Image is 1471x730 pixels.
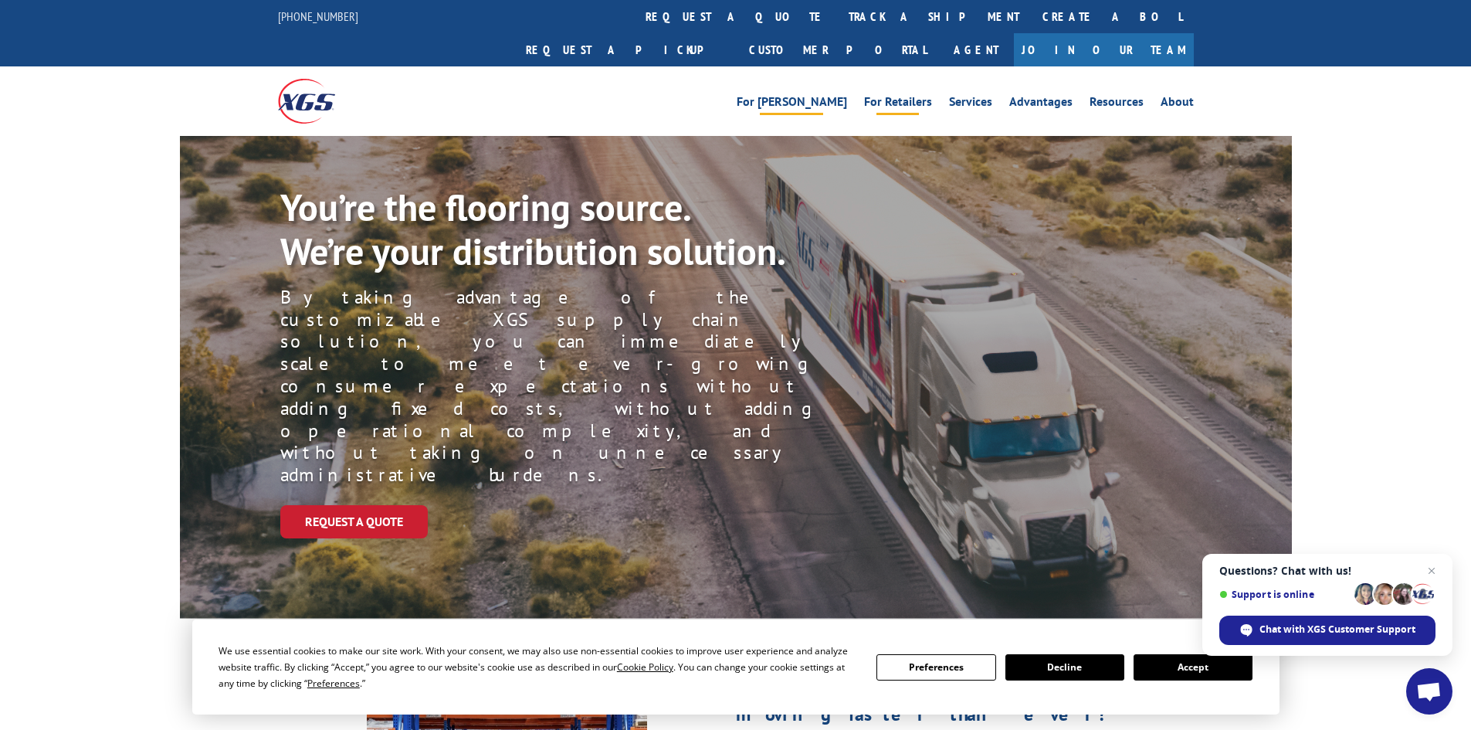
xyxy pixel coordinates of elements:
a: Agent [938,33,1014,66]
button: Preferences [876,654,995,681]
a: Request a Quote [280,505,428,538]
a: Advantages [1009,96,1073,113]
a: Services [949,96,992,113]
a: For Retailers [864,96,932,113]
p: You’re the flooring source. We’re your distribution solution. [280,185,819,274]
div: Cookie Consent Prompt [192,620,1279,715]
button: Accept [1134,654,1252,681]
p: By taking advantage of the customizable XGS supply chain solution, you can immediately scale to m... [280,287,873,487]
div: Chat with XGS Customer Support [1219,616,1435,645]
div: We use essential cookies to make our site work. With your consent, we may also use non-essential ... [219,643,858,691]
a: For [PERSON_NAME] [737,96,847,113]
span: Support is online [1219,589,1349,600]
span: Preferences [307,677,360,690]
button: Decline [1005,654,1124,681]
a: Join Our Team [1014,33,1194,66]
span: Close chat [1422,562,1441,580]
a: [PHONE_NUMBER] [278,8,358,24]
span: Questions? Chat with us! [1219,565,1435,577]
a: Request a pickup [514,33,737,66]
a: About [1161,96,1194,113]
div: Open chat [1406,668,1452,715]
a: Resources [1090,96,1144,113]
a: Customer Portal [737,33,938,66]
span: Chat with XGS Customer Support [1259,623,1415,637]
span: Cookie Policy [617,660,673,674]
